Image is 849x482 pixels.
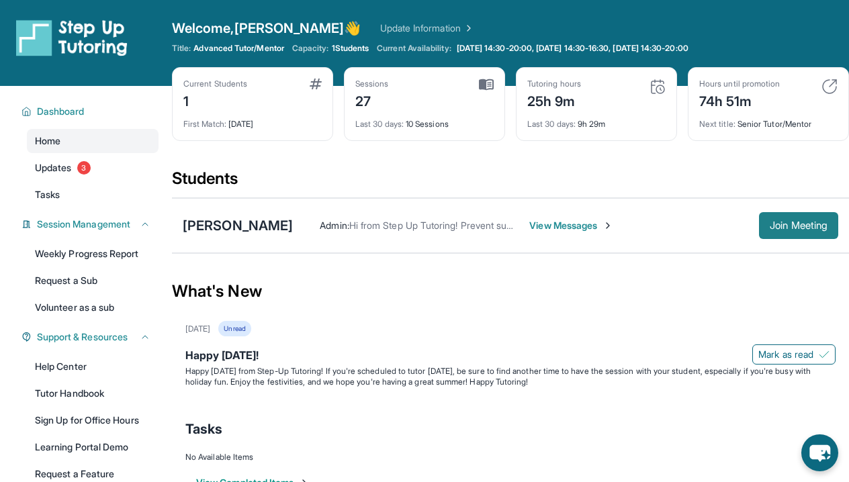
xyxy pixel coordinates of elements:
[172,43,191,54] span: Title:
[699,119,735,129] span: Next title :
[183,216,293,235] div: [PERSON_NAME]
[185,324,210,334] div: [DATE]
[355,119,404,129] span: Last 30 days :
[821,79,838,95] img: card
[355,111,494,130] div: 10 Sessions
[16,19,128,56] img: logo
[479,79,494,91] img: card
[185,420,222,438] span: Tasks
[183,111,322,130] div: [DATE]
[27,242,159,266] a: Weekly Progress Report
[185,366,836,387] p: Happy [DATE] from Step-Up Tutoring! If you're scheduled to tutor [DATE], be sure to find another ...
[758,348,813,361] span: Mark as read
[527,79,581,89] div: Tutoring hours
[527,119,576,129] span: Last 30 days :
[527,111,666,130] div: 9h 29m
[185,347,836,366] div: Happy [DATE]!
[27,295,159,320] a: Volunteer as a sub
[27,183,159,207] a: Tasks
[770,222,828,230] span: Join Meeting
[27,381,159,405] a: Tutor Handbook
[310,79,322,89] img: card
[77,161,91,175] span: 3
[183,119,226,129] span: First Match :
[27,156,159,180] a: Updates3
[320,220,349,231] span: Admin :
[27,354,159,379] a: Help Center
[527,89,581,111] div: 25h 9m
[172,19,361,38] span: Welcome, [PERSON_NAME] 👋
[35,188,60,201] span: Tasks
[172,262,849,321] div: What's New
[27,408,159,432] a: Sign Up for Office Hours
[27,435,159,459] a: Learning Portal Demo
[183,79,247,89] div: Current Students
[699,79,780,89] div: Hours until promotion
[218,321,251,336] div: Unread
[193,43,283,54] span: Advanced Tutor/Mentor
[650,79,666,95] img: card
[819,349,830,360] img: Mark as read
[457,43,688,54] span: [DATE] 14:30-20:00, [DATE] 14:30-16:30, [DATE] 14:30-20:00
[37,105,85,118] span: Dashboard
[32,330,150,344] button: Support & Resources
[529,219,613,232] span: View Messages
[454,43,691,54] a: [DATE] 14:30-20:00, [DATE] 14:30-16:30, [DATE] 14:30-20:00
[759,212,838,239] button: Join Meeting
[752,344,836,365] button: Mark as read
[172,168,849,197] div: Students
[699,89,780,111] div: 74h 51m
[27,269,159,293] a: Request a Sub
[292,43,329,54] span: Capacity:
[185,452,836,463] div: No Available Items
[332,43,369,54] span: 1 Students
[183,89,247,111] div: 1
[380,21,474,35] a: Update Information
[32,218,150,231] button: Session Management
[37,218,130,231] span: Session Management
[32,105,150,118] button: Dashboard
[355,89,389,111] div: 27
[461,21,474,35] img: Chevron Right
[602,220,613,231] img: Chevron-Right
[377,43,451,54] span: Current Availability:
[801,434,838,471] button: chat-button
[699,111,838,130] div: Senior Tutor/Mentor
[37,330,128,344] span: Support & Resources
[27,129,159,153] a: Home
[35,161,72,175] span: Updates
[355,79,389,89] div: Sessions
[35,134,60,148] span: Home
